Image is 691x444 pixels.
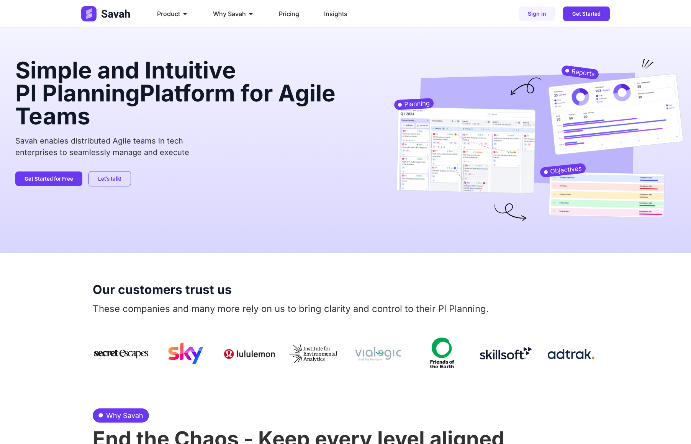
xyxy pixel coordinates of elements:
nav: Menu [151,6,420,21]
img: Logo (2) [81,6,132,21]
span: Product [157,9,180,18]
span: Why Savah [104,410,143,421]
span: PI Planning [15,79,140,107]
a: Pricing [279,9,299,18]
span: Let’s talk! [98,176,121,181]
a: Get Started [563,7,610,21]
p: Savah enables distributed Agile teams in tech enterprises to seamlessly manage and execute [15,135,369,158]
a: Let’s talk! [88,171,131,186]
a: Sign in [519,7,555,21]
h2: Our customers trust us [93,284,598,296]
a: Get Started for Free [15,171,82,186]
h2: Simple and Intuitive Platform for Agile Teams [15,59,369,127]
span: Get Started [572,11,601,16]
span: Why Savah [213,9,246,18]
div: Menu Toggle [151,6,420,21]
span: Get Started for Free [25,176,73,181]
a: Insights [324,9,347,18]
p: These companies and many more rely on us to bring clarity and control to their PI Planning. [93,302,598,316]
span: Sign in [528,11,546,16]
